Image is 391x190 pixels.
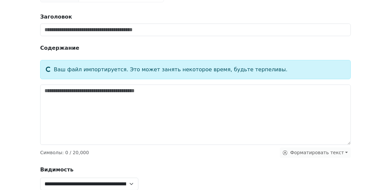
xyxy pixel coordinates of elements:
[65,150,68,155] span: 0
[40,149,89,156] p: Символы : / 20,000
[40,14,72,20] strong: Заголовок
[40,166,73,173] strong: Видимость
[40,44,79,52] strong: Содержание
[40,60,351,79] div: Ваш файл импортируется. Это может занять некоторое время, будьте терпеливы.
